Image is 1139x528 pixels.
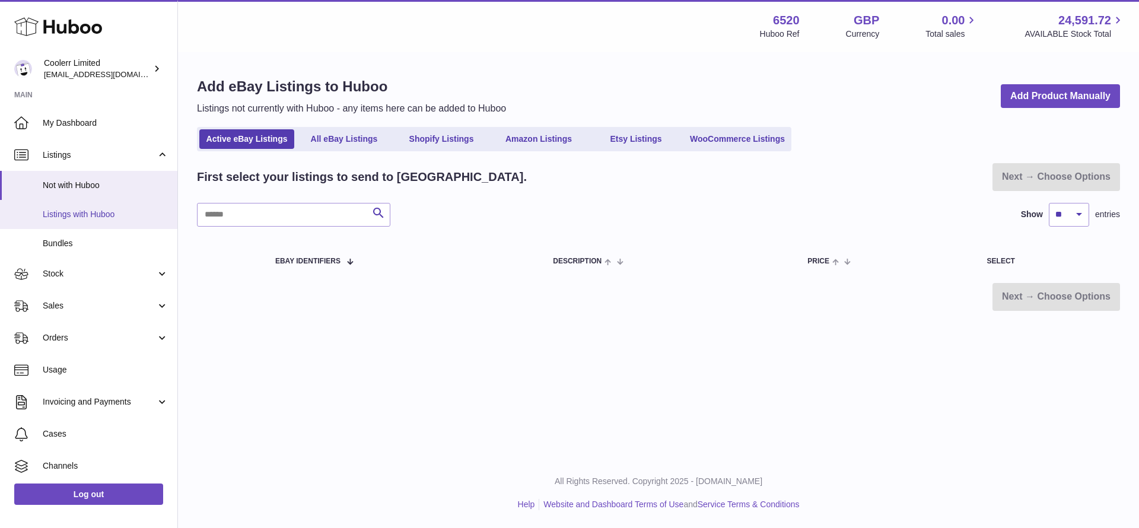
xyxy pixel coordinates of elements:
[43,180,168,191] span: Not with Huboo
[197,169,527,185] h2: First select your listings to send to [GEOGRAPHIC_DATA].
[773,12,800,28] strong: 6520
[197,77,506,96] h1: Add eBay Listings to Huboo
[539,499,799,510] li: and
[297,129,392,149] a: All eBay Listings
[44,69,174,79] span: [EMAIL_ADDRESS][DOMAIN_NAME]
[1058,12,1111,28] span: 24,591.72
[43,238,168,249] span: Bundles
[43,460,168,472] span: Channels
[43,268,156,279] span: Stock
[543,500,683,509] a: Website and Dashboard Terms of Use
[925,12,978,40] a: 0.00 Total sales
[491,129,586,149] a: Amazon Listings
[760,28,800,40] div: Huboo Ref
[1025,28,1125,40] span: AVAILABLE Stock Total
[686,129,789,149] a: WooCommerce Listings
[1095,209,1120,220] span: entries
[807,257,829,265] span: Price
[197,102,506,115] p: Listings not currently with Huboo - any items here can be added to Huboo
[14,60,32,78] img: alasdair.heath@coolerr.co
[925,28,978,40] span: Total sales
[44,58,151,80] div: Coolerr Limited
[199,129,294,149] a: Active eBay Listings
[1025,12,1125,40] a: 24,591.72 AVAILABLE Stock Total
[43,117,168,129] span: My Dashboard
[43,150,156,161] span: Listings
[846,28,880,40] div: Currency
[394,129,489,149] a: Shopify Listings
[14,484,163,505] a: Log out
[553,257,602,265] span: Description
[518,500,535,509] a: Help
[187,476,1130,487] p: All Rights Reserved. Copyright 2025 - [DOMAIN_NAME]
[43,332,156,343] span: Orders
[43,300,156,311] span: Sales
[43,364,168,376] span: Usage
[1001,84,1120,109] a: Add Product Manually
[588,129,683,149] a: Etsy Listings
[854,12,879,28] strong: GBP
[942,12,965,28] span: 0.00
[43,209,168,220] span: Listings with Huboo
[43,396,156,408] span: Invoicing and Payments
[698,500,800,509] a: Service Terms & Conditions
[275,257,341,265] span: eBay Identifiers
[1021,209,1043,220] label: Show
[43,428,168,440] span: Cases
[987,257,1108,265] div: Select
